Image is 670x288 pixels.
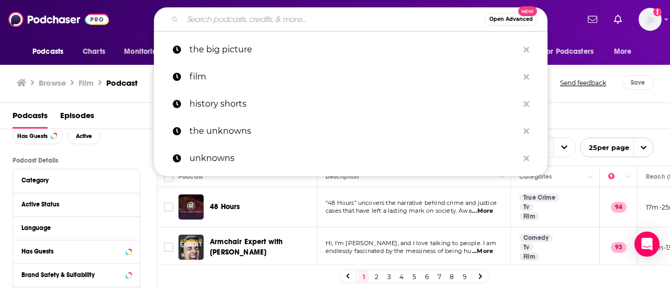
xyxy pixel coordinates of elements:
p: film [189,63,518,90]
p: 93 [611,242,627,252]
a: 4 [396,270,407,283]
a: Armchair Expert with [PERSON_NAME] [210,237,314,258]
button: Brand Safety & Suitability [21,268,131,281]
img: Armchair Expert with Dax Shepard [178,235,204,260]
span: Toggle select row [164,202,173,212]
div: Active Status [21,201,125,208]
a: Charts [76,42,111,62]
a: 2 [371,270,382,283]
span: endlessly fascinated by the messiness of being hu [326,247,471,255]
a: history shorts [154,90,548,118]
button: open menu [580,137,654,157]
a: Podcasts [13,107,48,129]
a: 48 Hours [210,202,240,212]
img: 48 Hours [178,194,204,220]
span: cases that have left a lasting mark on society. Awa [326,207,472,214]
svg: Add a profile image [653,8,662,16]
div: Search podcasts, credits, & more... [154,7,548,31]
button: open menu [607,42,645,62]
a: 6 [421,270,432,283]
button: Active Status [21,198,131,211]
span: For Podcasters [543,44,594,59]
p: Podcast Details [13,157,140,164]
span: More [614,44,632,59]
span: Podcasts [32,44,63,59]
button: Active [67,128,101,144]
div: Has Guests [21,248,122,255]
button: Send feedback [557,75,609,90]
button: Language [21,221,131,234]
div: Power Score [608,170,623,183]
img: User Profile [639,8,662,31]
a: True Crime [519,193,560,202]
a: the unknowns [154,118,548,145]
span: Charts [83,44,105,59]
p: history shorts [189,90,518,118]
span: Logged in as RebRoz5 [639,8,662,31]
button: Column Actions [622,171,635,183]
button: open menu [537,42,609,62]
a: Show notifications dropdown [584,10,601,28]
a: film [154,63,548,90]
div: Podcast [178,170,203,183]
a: 9 [459,270,470,283]
a: Comedy [519,234,553,242]
a: 8 [446,270,457,283]
input: Search podcasts, credits, & more... [183,11,485,28]
div: Category [21,177,125,184]
a: Tv [519,203,533,211]
button: Has Guests [21,245,131,258]
button: open menu [117,42,175,62]
div: Brand Safety & Suitability [21,271,122,279]
a: Episodes [60,107,94,129]
div: Language [21,224,125,232]
a: Show notifications dropdown [610,10,626,28]
h3: Podcast [106,78,138,88]
span: 48 Hours [210,202,240,211]
button: Category [21,174,131,187]
div: Open Intercom Messenger [634,232,660,257]
a: Browse [39,78,66,88]
span: New [518,6,537,16]
h1: Film [79,78,94,88]
span: Open Advanced [489,17,533,22]
button: Show profile menu [639,8,662,31]
a: Tv [519,243,533,251]
a: Film [519,212,539,221]
a: 3 [384,270,394,283]
a: 7 [434,270,444,283]
span: Monitoring [124,44,161,59]
a: the big picture [154,36,548,63]
p: the unknowns [189,118,518,145]
span: Armchair Expert with [PERSON_NAME] [210,237,283,257]
span: Active [76,133,92,139]
a: 1 [359,270,369,283]
a: 5 [409,270,419,283]
span: Toggle select row [164,243,173,252]
span: Has Guests [17,133,48,139]
button: Open AdvancedNew [485,13,538,26]
p: the big picture [189,36,518,63]
button: Column Actions [496,171,508,183]
img: Podchaser - Follow, Share and Rate Podcasts [8,9,109,29]
a: Film [519,252,539,261]
a: unknowns [154,145,548,172]
button: Has Guests [13,128,63,144]
button: open menu [25,42,77,62]
p: 94 [611,202,627,212]
span: ...More [472,207,493,215]
p: unknowns [189,145,518,172]
span: “48 Hours” uncovers the narrative behind crime and justice [326,199,497,206]
span: 25 per page [580,140,629,156]
button: Column Actions [585,171,597,183]
span: Hi, I’m [PERSON_NAME], and I love talking to people. I am [326,239,496,247]
span: ...More [472,247,493,256]
button: Save [622,75,654,90]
